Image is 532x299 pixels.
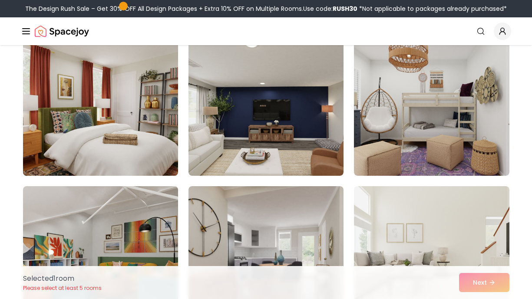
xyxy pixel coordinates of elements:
div: The Design Rush Sale – Get 30% OFF All Design Packages + Extra 10% OFF on Multiple Rooms. [25,4,507,13]
nav: Global [21,17,511,45]
img: Room room-18 [354,37,509,176]
img: Spacejoy Logo [35,23,89,40]
b: RUSH30 [333,4,357,13]
p: Please select at least 5 rooms [23,285,102,292]
img: Room room-17 [188,37,344,176]
span: *Not applicable to packages already purchased* [357,4,507,13]
span: Use code: [303,4,357,13]
img: Room room-16 [19,33,182,179]
p: Selected 1 room [23,273,102,284]
a: Spacejoy [35,23,89,40]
